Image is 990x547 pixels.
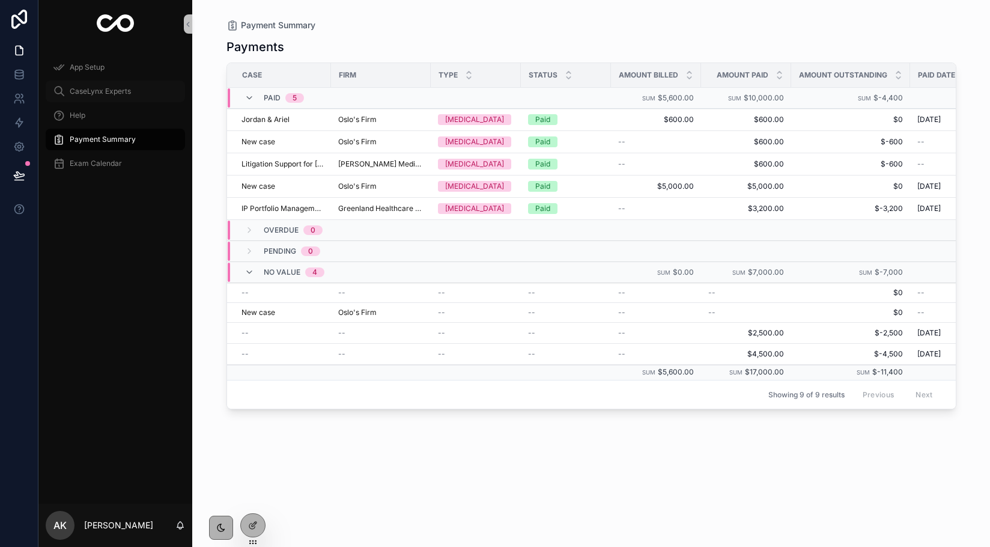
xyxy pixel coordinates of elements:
[528,159,604,170] a: Paid
[241,204,324,213] a: IP Portfolio Management for Edison Innovations
[528,308,535,317] span: --
[264,246,296,256] span: Pending
[535,136,550,147] div: Paid
[445,136,504,147] div: [MEDICAL_DATA]
[84,519,153,531] p: [PERSON_NAME]
[264,93,281,103] span: Paid
[708,328,784,338] a: $2,500.00
[673,267,694,277] span: $0.00
[241,328,324,338] a: --
[241,288,249,298] span: --
[528,288,604,298] a: --
[241,115,324,124] a: Jordan & Ariel
[708,182,784,191] a: $5,000.00
[338,137,424,147] a: Oslo's Firm
[338,182,424,191] a: Oslo's Firm
[241,328,249,338] span: --
[618,308,625,317] span: --
[748,267,784,277] span: $7,000.00
[528,308,604,317] a: --
[528,328,604,338] a: --
[438,203,514,214] a: [MEDICAL_DATA]
[311,225,315,235] div: 0
[798,328,903,338] span: $-2,500
[339,70,356,80] span: Firm
[46,105,185,126] a: Help
[438,288,445,298] span: --
[308,246,313,256] div: 0
[528,203,604,214] a: Paid
[618,115,694,124] span: $600.00
[438,308,514,317] a: --
[729,369,742,376] small: Sum
[70,159,122,168] span: Exam Calendar
[618,204,694,213] a: --
[438,288,514,298] a: --
[241,182,275,191] span: New case
[338,137,377,147] a: Oslo's Firm
[264,225,299,235] span: Overdue
[799,70,887,80] span: Amount Outstanding
[528,349,535,359] span: --
[439,70,458,80] span: Type
[917,328,941,338] span: [DATE]
[70,111,85,120] span: Help
[242,70,262,80] span: Case
[241,288,324,298] a: --
[708,308,715,317] span: --
[798,308,903,317] a: $0
[438,159,514,170] a: [MEDICAL_DATA]
[241,308,275,317] span: New case
[708,159,784,169] a: $600.00
[241,137,275,147] a: New case
[241,115,290,124] a: Jordan & Ariel
[708,288,784,298] a: --
[917,115,941,124] span: [DATE]
[46,57,185,78] a: App Setup
[338,115,424,124] a: Oslo's Firm
[70,135,136,144] span: Payment Summary
[535,203,550,214] div: Paid
[226,38,284,55] h1: Payments
[618,328,625,338] span: --
[528,288,535,298] span: --
[338,328,424,338] a: --
[917,204,941,213] span: [DATE]
[264,267,300,277] span: No value
[857,369,870,376] small: Sum
[618,328,694,338] a: --
[917,182,941,191] span: [DATE]
[872,367,903,376] span: $-11,400
[535,159,550,170] div: Paid
[717,70,768,80] span: Amount Paid
[657,269,670,276] small: Sum
[798,204,903,213] a: $-3,200
[312,267,317,277] div: 4
[618,288,694,298] a: --
[918,70,955,80] span: Paid Date
[618,182,694,191] a: $5,000.00
[338,288,424,298] a: --
[529,70,557,80] span: Status
[708,349,784,359] a: $4,500.00
[708,137,784,147] a: $600.00
[642,369,655,376] small: Sum
[798,137,903,147] a: $-600
[293,93,297,103] div: 5
[708,115,784,124] a: $600.00
[708,204,784,213] a: $3,200.00
[241,308,324,317] a: New case
[338,115,377,124] a: Oslo's Firm
[438,349,445,359] span: --
[798,182,903,191] span: $0
[618,308,694,317] a: --
[445,203,504,214] div: [MEDICAL_DATA]
[642,95,655,102] small: Sum
[338,308,377,317] a: Oslo's Firm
